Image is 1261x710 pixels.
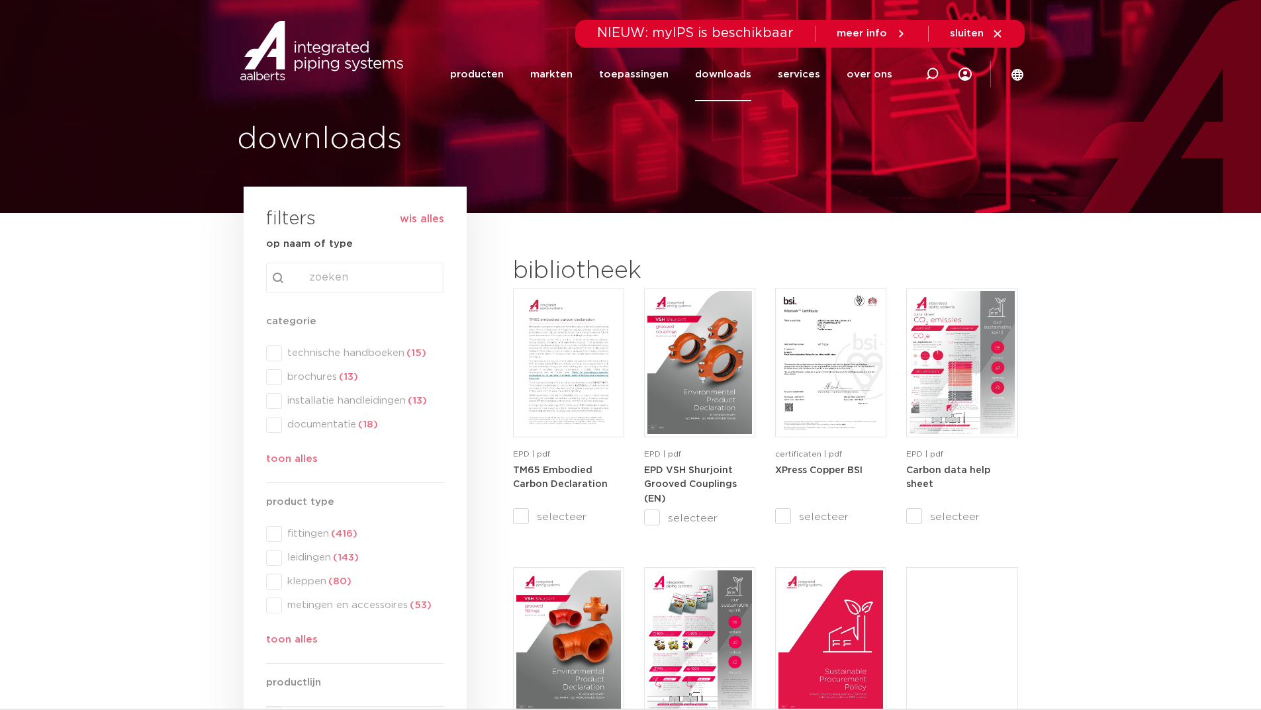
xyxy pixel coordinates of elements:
[778,291,883,434] img: XPress_Koper_BSI-pdf.jpg
[906,509,1017,525] label: selecteer
[950,28,984,38] span: sluiten
[644,450,681,458] span: EPD | pdf
[516,291,621,434] img: TM65-Embodied-Carbon-Declaration-pdf.jpg
[450,48,504,101] a: producten
[847,48,892,101] a: over ons
[513,466,608,490] strong: TM65 Embodied Carbon Declaration
[906,450,943,458] span: EPD | pdf
[775,465,863,475] a: XPress Copper BSI
[644,465,737,504] a: EPD VSH Shurjoint Grooved Couplings (EN)
[237,118,624,161] h1: downloads
[513,450,550,458] span: EPD | pdf
[513,509,624,525] label: selecteer
[837,28,887,38] span: meer info
[958,48,972,101] : my IPS
[266,239,353,249] strong: op naam of type
[775,466,863,475] strong: XPress Copper BSI
[266,204,316,236] h3: filters
[950,28,1004,40] a: sluiten
[775,509,886,525] label: selecteer
[513,255,749,287] h2: bibliotheek
[695,48,751,101] a: downloads
[778,48,820,101] a: services
[513,465,608,490] a: TM65 Embodied Carbon Declaration
[906,465,990,490] a: Carbon data help sheet
[450,48,892,101] nav: Menu
[644,466,737,504] strong: EPD VSH Shurjoint Grooved Couplings (EN)
[597,26,794,40] span: NIEUW: myIPS is beschikbaar
[599,48,669,101] a: toepassingen
[647,291,752,434] img: VSH-Shurjoint-Grooved-Couplings_A4EPD_5011512_EN-pdf.jpg
[530,48,573,101] a: markten
[958,48,972,101] nav: Menu
[910,291,1014,434] img: NL-Carbon-data-help-sheet-pdf.jpg
[644,510,755,526] label: selecteer
[775,450,842,458] span: certificaten | pdf
[906,466,990,490] strong: Carbon data help sheet
[837,28,907,40] a: meer info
